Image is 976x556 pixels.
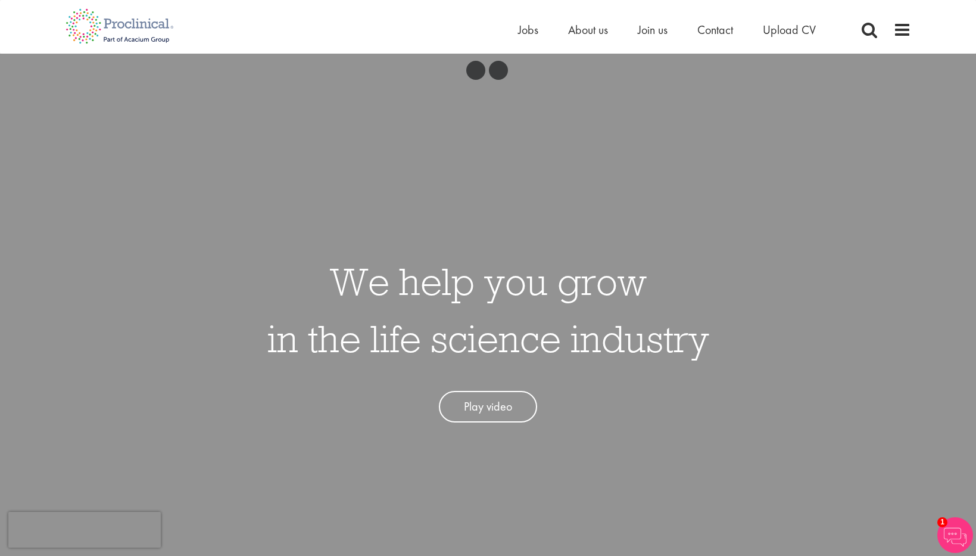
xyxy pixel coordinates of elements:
[267,253,709,367] h1: We help you grow in the life science industry
[697,22,733,38] a: Contact
[568,22,608,38] a: About us
[638,22,668,38] a: Join us
[937,517,947,527] span: 1
[518,22,538,38] a: Jobs
[763,22,816,38] a: Upload CV
[439,391,537,423] a: Play video
[937,517,973,553] img: Chatbot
